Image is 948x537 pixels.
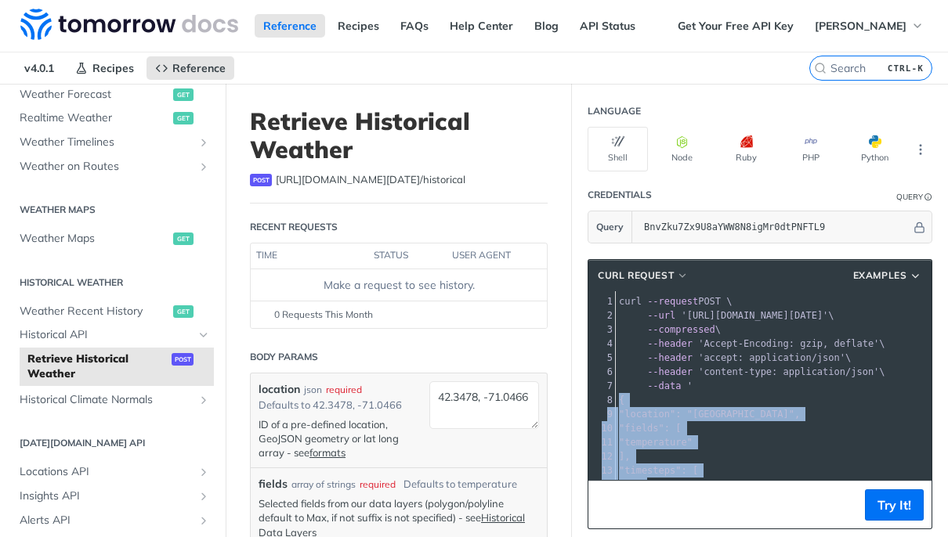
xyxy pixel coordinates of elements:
span: --url [647,310,675,321]
a: Blog [526,14,567,38]
span: \ [619,310,834,321]
span: POST \ [619,296,733,307]
span: '[URL][DOMAIN_NAME][DATE]' [681,310,828,321]
span: 'content-type: application/json' [698,366,879,377]
a: Help Center [441,14,522,38]
span: --request [647,296,698,307]
a: API Status [571,14,644,38]
span: "fields": [ [619,423,681,434]
span: ], [619,451,630,462]
span: post [172,353,194,366]
a: Weather Forecastget [12,83,214,106]
th: time [251,243,368,268]
div: 7 [588,379,615,393]
div: 12 [588,449,615,463]
span: curl [619,296,642,307]
button: cURL Request [592,268,694,283]
button: More Languages [909,138,932,161]
p: ID of a pre-defined location, GeoJSON geometry or lat long array - see [259,417,422,460]
span: Weather Forecast [20,87,169,103]
div: 4 [588,337,615,351]
span: get [173,232,194,245]
span: --compressed [647,324,715,335]
button: Show subpages for Weather on Routes [197,160,210,173]
button: Shell [588,127,648,171]
div: json [304,383,322,397]
a: FAQs [392,14,437,38]
button: Try It! [865,489,924,521]
span: Query [596,220,624,234]
div: Defaults to 42.3478, -71.0466 [259,398,402,413]
a: Weather Mapsget [12,227,214,250]
div: Recent Requests [250,220,338,234]
span: --header [647,352,693,363]
th: user agent [447,243,516,268]
a: Alerts APIShow subpages for Alerts API [12,509,214,532]
span: \ [619,338,885,349]
span: \ [619,366,885,377]
img: Tomorrow.io Weather API Docs [20,9,238,40]
a: Historical APIHide subpages for Historical API [12,323,214,347]
span: Retrieve Historical Weather [27,351,168,382]
a: Weather Recent Historyget [12,300,214,323]
button: Examples [848,268,928,283]
a: Historical Climate NormalsShow subpages for Historical Climate Normals [12,388,214,412]
div: 3 [588,323,615,337]
div: 6 [588,365,615,379]
button: Hide [911,219,928,235]
span: Historical Climate Normals [20,392,194,408]
span: Reference [172,61,226,75]
input: apikey [636,211,911,243]
a: Insights APIShow subpages for Insights API [12,485,214,508]
div: Language [588,104,641,118]
div: required [360,478,396,492]
div: Credentials [588,188,652,202]
span: --header [647,366,693,377]
a: Reference [147,56,234,80]
span: get [173,305,194,318]
span: cURL Request [598,268,674,283]
div: QueryInformation [896,191,932,203]
button: Node [652,127,712,171]
div: 13 [588,463,615,478]
span: 'accept: application/json' [698,352,845,363]
a: Realtime Weatherget [12,106,214,130]
span: --header [647,338,693,349]
a: Get Your Free API Key [669,14,802,38]
span: --data [647,380,681,391]
textarea: 42.3478, -71.0466 [429,381,539,429]
div: Query [896,191,923,203]
span: https://api.tomorrow.io/v4/historical [276,172,465,188]
a: formats [309,446,346,459]
a: Locations APIShow subpages for Locations API [12,460,214,484]
button: PHP [780,127,841,171]
button: Show subpages for Insights API [197,490,210,503]
span: fields [259,476,288,492]
button: [PERSON_NAME] [806,14,932,38]
a: Weather TimelinesShow subpages for Weather Timelines [12,131,214,154]
button: Copy to clipboard [596,493,618,517]
th: status [368,243,447,268]
a: Recipes [329,14,388,38]
div: 11 [588,435,615,449]
span: "timesteps": [ [619,465,698,476]
h2: Historical Weather [12,276,214,290]
span: "temperature" [619,437,693,448]
span: post [250,174,272,186]
button: Hide subpages for Historical API [197,329,210,341]
div: 5 [588,351,615,365]
h2: Weather Maps [12,203,214,217]
div: 1 [588,294,615,308]
span: Examples [853,268,907,283]
span: Locations API [20,464,194,480]
a: Reference [255,14,325,38]
span: v4.0.1 [16,56,63,80]
span: Historical API [20,327,194,343]
a: Recipes [67,56,143,80]
span: 0 Requests This Month [274,308,373,322]
div: array of strings [291,478,356,492]
span: [PERSON_NAME] [815,19,906,33]
svg: More ellipsis [914,142,928,157]
button: Show subpages for Alerts API [197,514,210,527]
button: Show subpages for Locations API [197,466,210,478]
